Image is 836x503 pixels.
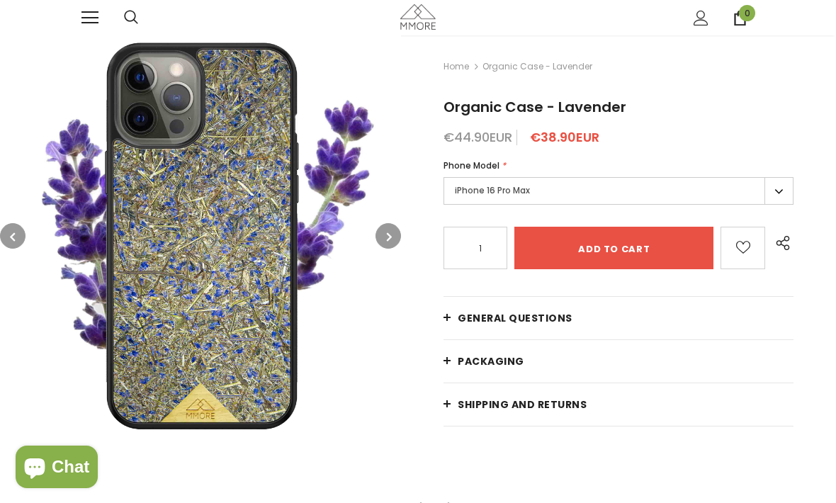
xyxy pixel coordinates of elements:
[400,4,436,29] img: MMORE Cases
[444,297,793,339] a: General Questions
[444,97,626,117] span: Organic Case - Lavender
[444,128,512,146] span: €44.90EUR
[11,446,102,492] inbox-online-store-chat: Shopify online store chat
[530,128,599,146] span: €38.90EUR
[458,354,524,368] span: PACKAGING
[444,159,499,171] span: Phone Model
[482,58,592,75] span: Organic Case - Lavender
[444,177,793,205] label: iPhone 16 Pro Max
[458,397,587,412] span: Shipping and returns
[458,311,572,325] span: General Questions
[733,11,747,26] a: 0
[739,5,755,21] span: 0
[444,58,469,75] a: Home
[444,340,793,383] a: PACKAGING
[514,227,713,269] input: Add to cart
[444,383,793,426] a: Shipping and returns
